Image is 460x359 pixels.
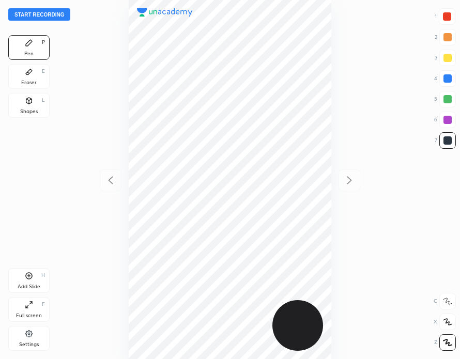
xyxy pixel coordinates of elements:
div: C [434,293,456,309]
div: 2 [435,29,456,45]
div: Z [434,334,456,351]
div: 5 [434,91,456,107]
div: 1 [435,8,455,25]
div: P [42,40,45,45]
div: F [42,302,45,307]
div: Eraser [21,80,37,85]
div: L [42,98,45,103]
div: Add Slide [18,284,40,289]
div: 3 [435,50,456,66]
div: Settings [19,342,39,347]
div: 6 [434,112,456,128]
div: Shapes [20,109,38,114]
div: Pen [24,51,34,56]
div: 7 [435,132,456,149]
div: 4 [434,70,456,87]
div: H [41,273,45,278]
div: Full screen [16,313,42,318]
div: X [434,314,456,330]
img: logo.38c385cc.svg [137,8,193,17]
div: E [42,69,45,74]
button: Start recording [8,8,70,21]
